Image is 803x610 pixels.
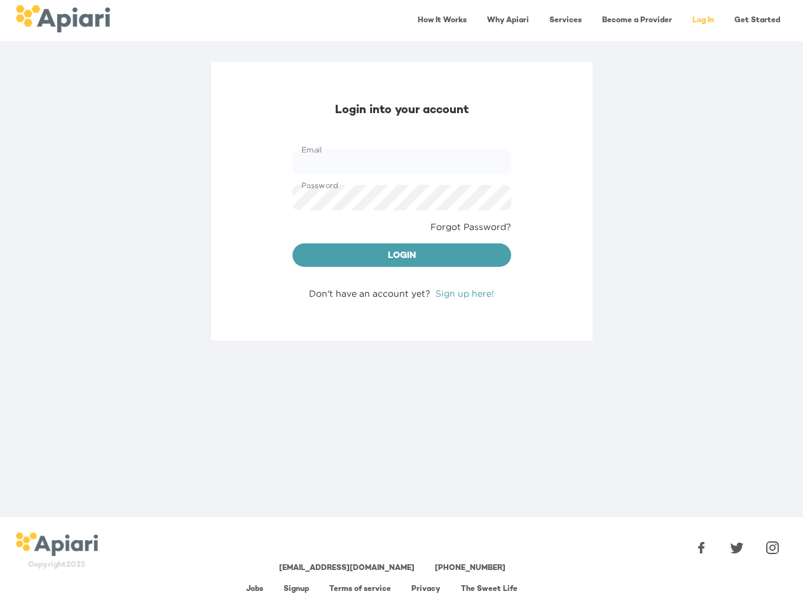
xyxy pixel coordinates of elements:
[279,564,415,573] a: [EMAIL_ADDRESS][DOMAIN_NAME]
[292,243,511,268] button: Login
[410,8,474,34] a: How It Works
[246,585,263,593] a: Jobs
[479,8,537,34] a: Why Apiari
[436,288,494,298] a: Sign up here!
[685,8,722,34] a: Log In
[15,5,110,32] img: logo
[303,248,501,264] span: Login
[411,585,441,593] a: Privacy
[461,585,518,593] a: The Sweet Life
[542,8,589,34] a: Services
[292,102,511,119] div: Login into your account
[284,585,309,593] a: Signup
[594,8,680,34] a: Become a Provider
[329,585,391,593] a: Terms of service
[292,287,511,300] div: Don't have an account yet?
[727,8,788,34] a: Get Started
[435,563,505,574] div: [PHONE_NUMBER]
[15,532,98,557] img: logo
[15,560,98,571] div: Copyright 2025
[430,220,511,233] a: Forgot Password?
